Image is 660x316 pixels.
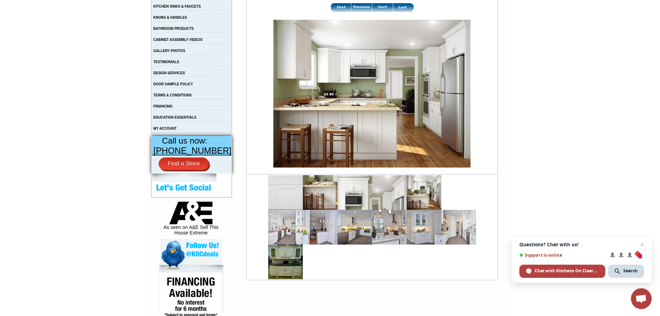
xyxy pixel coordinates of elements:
span: Close chat [638,240,646,249]
a: GALLERY PHOTOS [153,49,185,53]
a: DOOR SAMPLE POLICY [153,82,193,86]
a: DESIGN SERVICES [153,71,185,75]
a: FINANCING [153,104,173,108]
div: Search [608,265,644,278]
span: [PHONE_NUMBER] [153,146,231,155]
a: MY ACCOUNT [153,127,177,130]
a: TESTIMONIALS [153,60,179,64]
a: KNOBS & HANDLES [153,16,187,19]
span: Questions? Chat with us! [519,242,644,247]
a: KITCHEN SINKS & FAUCETS [153,5,201,8]
a: TERMS & CONDITIONS [153,93,192,97]
span: Call us now: [162,136,208,145]
div: Open chat [631,288,652,309]
a: Find a Store [159,157,209,170]
a: BATHROOM PRODUCTS [153,27,194,31]
a: EDUCATION ESSENTIALS [153,116,196,119]
div: As seen on A&E Sell This House Extreme [160,202,222,239]
span: Search [623,268,637,274]
div: Chat with Kitchens On Clearance [519,265,605,278]
span: Chat with Kitchens On Clearance [535,268,599,274]
a: CABINET ASSEMBLY VIDEOS [153,38,203,42]
span: Support is online [519,253,605,258]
